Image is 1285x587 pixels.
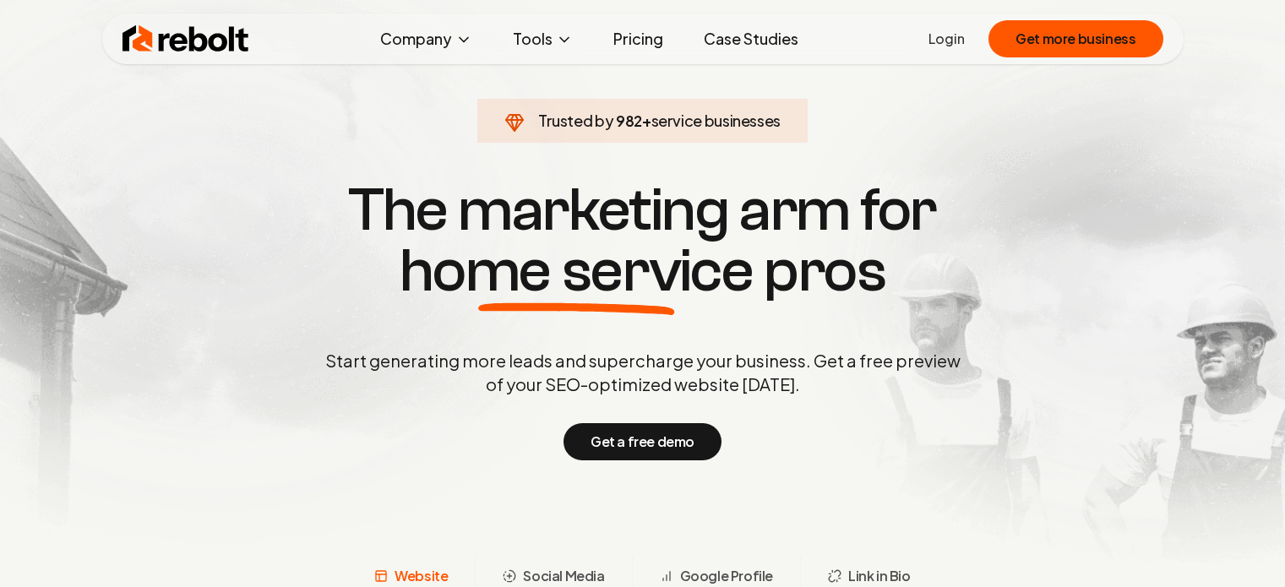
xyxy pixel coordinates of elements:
a: Login [928,29,965,49]
span: Google Profile [680,566,773,586]
h1: The marketing arm for pros [237,180,1048,302]
button: Company [367,22,486,56]
span: service businesses [651,111,781,130]
span: 982 [616,109,642,133]
span: Trusted by [538,111,613,130]
p: Start generating more leads and supercharge your business. Get a free preview of your SEO-optimiz... [322,349,964,396]
button: Tools [499,22,586,56]
span: Link in Bio [848,566,911,586]
img: Rebolt Logo [123,22,249,56]
button: Get more business [988,20,1162,57]
a: Case Studies [690,22,812,56]
span: Website [395,566,448,586]
a: Pricing [600,22,677,56]
span: + [642,111,651,130]
span: home service [400,241,754,302]
span: Social Media [523,566,604,586]
button: Get a free demo [564,423,721,460]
